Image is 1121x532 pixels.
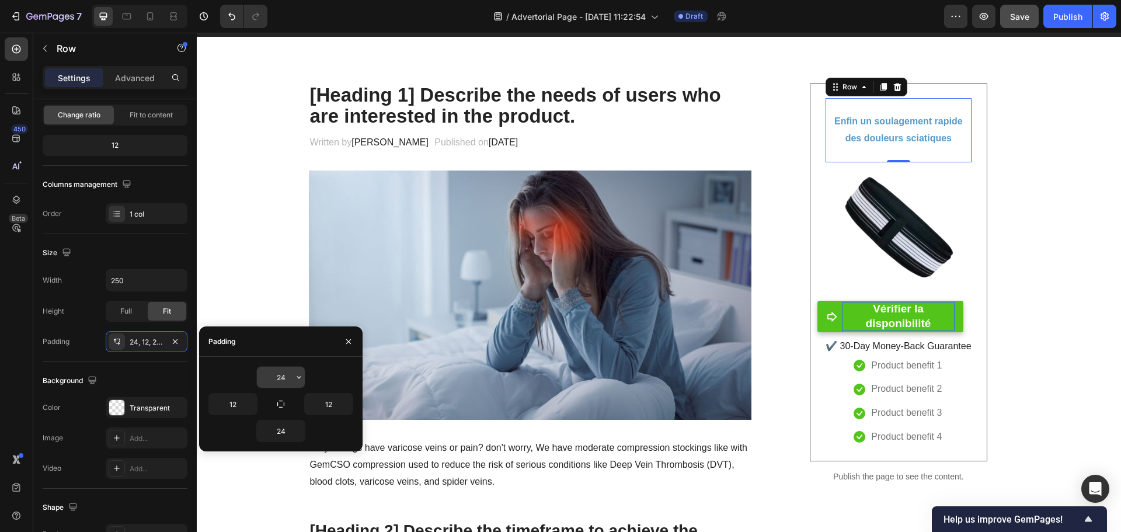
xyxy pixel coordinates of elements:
p: Product benefit 4 [674,396,745,413]
div: Size [43,245,74,261]
div: Image [43,433,63,443]
p: Settings [58,72,90,84]
div: Padding [208,336,236,347]
input: Auto [257,420,305,441]
p: Publish the page to see the content. [591,438,812,450]
p: 7 [76,9,82,23]
span: Save [1010,12,1029,22]
p: Product benefit 1 [674,325,745,342]
input: Auto [106,270,187,291]
span: Fit to content [130,110,173,120]
div: Add... [130,464,184,474]
input: Auto [209,394,257,415]
div: Width [43,275,62,286]
div: Transparent [130,403,184,413]
span: Draft [685,11,703,22]
button: <p>Vérifier la disponibilité</p> [621,268,767,299]
button: Publish [1043,5,1092,28]
div: Order [43,208,62,219]
div: 12 [45,137,185,154]
div: Rich Text Editor. Editing area: main [645,269,758,298]
span: Full [120,306,132,317]
div: Undo/Redo [220,5,267,28]
div: Height [43,306,64,317]
div: 450 [11,124,28,134]
div: Beta [9,214,28,223]
span: [DATE] [292,105,321,114]
div: Video [43,463,61,474]
input: Auto [257,367,305,388]
button: Save [1000,5,1039,28]
p: Product benefit 3 [674,372,745,389]
img: Alt Image [112,138,555,387]
button: Show survey - Help us improve GemPages! [944,512,1095,526]
h2: Rich Text Editor. Editing area: main [636,79,768,116]
p: Vérifier la disponibilité [645,269,758,298]
span: Fit [163,306,171,317]
div: Publish [1053,11,1082,23]
span: Change ratio [58,110,100,120]
div: Add... [130,433,184,444]
div: Columns management [43,177,134,193]
iframe: Design area [197,33,1121,532]
p: [Heading 2] Describe the timeframe to achieve the desired results [113,488,554,530]
p: Published on [238,102,321,119]
span: / [506,11,509,23]
span: Advertorial Page - [DATE] 11:22:54 [511,11,646,23]
div: 1 col [130,209,184,220]
button: 7 [5,5,87,28]
p: ✔️ 30-Day Money-Back Guarantee [622,305,781,322]
div: Padding [43,336,69,347]
p: Do your legs have varicose veins or pain? don't worry, We have moderate compression stockings lik... [113,407,554,457]
span: Help us improve GemPages! [944,514,1081,525]
div: Background [43,373,99,389]
div: 24, 12, 24, 12 [130,337,163,347]
div: Open Intercom Messenger [1081,475,1109,503]
div: Color [43,402,61,413]
p: Advanced [115,72,155,84]
div: Shape [43,500,80,516]
div: Row [643,49,663,60]
p: Product benefit 2 [674,348,745,365]
p: Enfin un soulagement rapide des douleurs sciatiques [637,81,767,114]
img: Alt Image [637,130,767,259]
p: Row [57,41,156,55]
input: Auto [305,394,353,415]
